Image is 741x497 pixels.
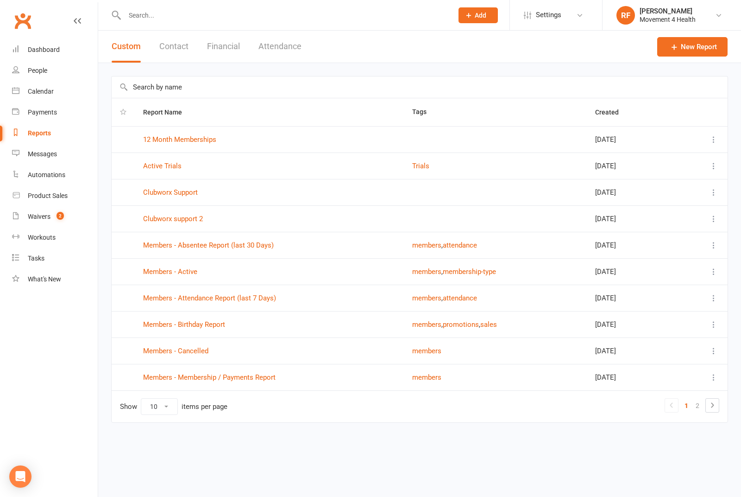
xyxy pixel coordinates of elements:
[657,37,728,57] a: New Report
[412,345,441,357] button: members
[28,234,56,241] div: Workouts
[443,293,477,304] button: attendance
[412,266,441,277] button: members
[441,294,443,302] span: ,
[143,215,203,223] a: Clubworx support 2
[443,319,479,330] button: promotions
[12,227,98,248] a: Workouts
[28,150,57,158] div: Messages
[207,31,240,63] button: Financial
[12,102,98,123] a: Payments
[143,241,274,249] a: Members - Absentee Report (last 30 Days)
[12,248,98,269] a: Tasks
[120,398,227,415] div: Show
[143,108,192,116] span: Report Name
[587,364,678,390] td: [DATE]
[412,160,429,172] button: Trials
[616,6,635,25] div: RF
[28,192,68,199] div: Product Sales
[12,144,98,165] a: Messages
[595,108,629,116] span: Created
[640,7,696,15] div: [PERSON_NAME]
[475,12,486,19] span: Add
[443,266,496,277] button: membership-type
[587,338,678,364] td: [DATE]
[28,255,44,262] div: Tasks
[11,9,34,32] a: Clubworx
[12,39,98,60] a: Dashboard
[587,126,678,153] td: [DATE]
[595,107,629,118] button: Created
[12,81,98,102] a: Calendar
[143,268,197,276] a: Members - Active
[458,7,498,23] button: Add
[536,5,561,25] span: Settings
[640,15,696,24] div: Movement 4 Health
[441,268,443,276] span: ,
[681,399,692,412] a: 1
[443,240,477,251] button: attendance
[587,258,678,285] td: [DATE]
[143,162,182,170] a: Active Trials
[28,275,61,283] div: What's New
[9,465,31,488] div: Open Intercom Messenger
[12,123,98,144] a: Reports
[404,98,586,126] th: Tags
[28,88,54,95] div: Calendar
[441,241,443,249] span: ,
[122,9,446,22] input: Search...
[28,108,57,116] div: Payments
[143,320,225,329] a: Members - Birthday Report
[28,213,50,220] div: Waivers
[143,373,276,382] a: Members - Membership / Payments Report
[143,107,192,118] button: Report Name
[182,403,227,411] div: items per page
[112,31,141,63] button: Custom
[112,76,728,98] input: Search by name
[28,67,47,74] div: People
[12,269,98,290] a: What's New
[587,285,678,311] td: [DATE]
[28,46,60,53] div: Dashboard
[159,31,188,63] button: Contact
[587,232,678,258] td: [DATE]
[143,135,216,144] a: 12 Month Memberships
[258,31,301,63] button: Attendance
[441,320,443,329] span: ,
[587,179,678,205] td: [DATE]
[12,185,98,206] a: Product Sales
[57,212,64,220] span: 2
[692,399,703,412] a: 2
[587,205,678,232] td: [DATE]
[12,165,98,185] a: Automations
[28,171,65,178] div: Automations
[12,206,98,227] a: Waivers 2
[143,294,276,302] a: Members - Attendance Report (last 7 Days)
[587,311,678,338] td: [DATE]
[480,319,497,330] button: sales
[412,293,441,304] button: members
[143,188,198,197] a: Clubworx Support
[587,153,678,179] td: [DATE]
[12,60,98,81] a: People
[412,240,441,251] button: members
[143,347,208,355] a: Members - Cancelled
[412,319,441,330] button: members
[479,320,480,329] span: ,
[28,129,51,137] div: Reports
[412,372,441,383] button: members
